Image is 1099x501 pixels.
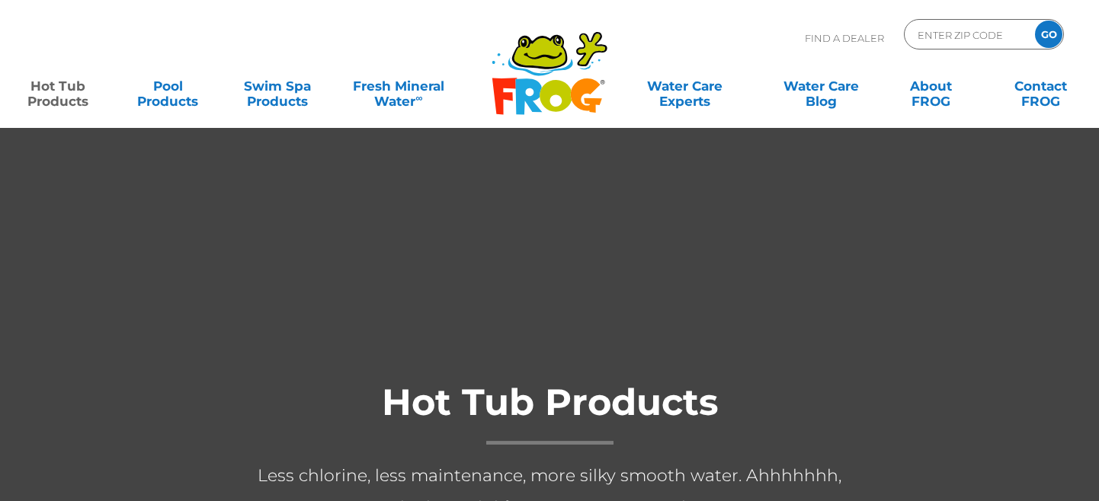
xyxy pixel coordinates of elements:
[15,71,101,101] a: Hot TubProducts
[415,92,422,104] sup: ∞
[615,71,754,101] a: Water CareExperts
[998,71,1084,101] a: ContactFROG
[1035,21,1062,48] input: GO
[889,71,974,101] a: AboutFROG
[235,71,320,101] a: Swim SpaProducts
[125,71,210,101] a: PoolProducts
[345,71,452,101] a: Fresh MineralWater∞
[805,19,884,57] p: Find A Dealer
[245,382,854,445] h1: Hot Tub Products
[778,71,863,101] a: Water CareBlog
[916,24,1019,46] input: Zip Code Form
